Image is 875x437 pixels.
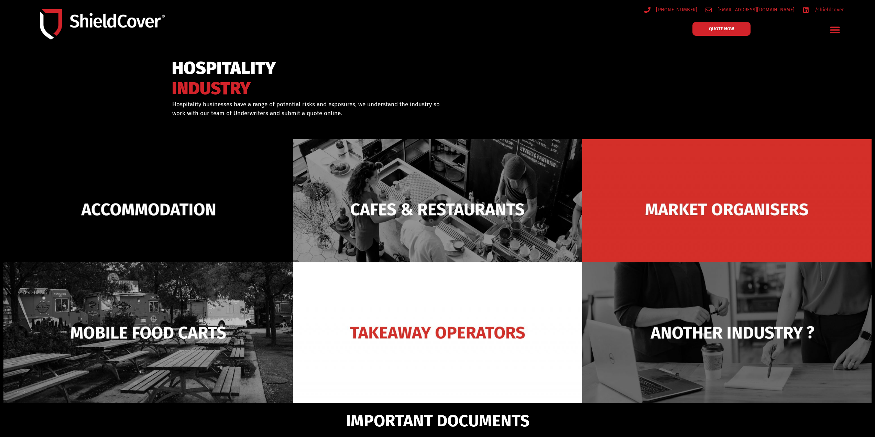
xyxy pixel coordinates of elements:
span: [PHONE_NUMBER] [654,6,697,14]
a: [EMAIL_ADDRESS][DOMAIN_NAME] [706,6,795,14]
a: QUOTE NOW [692,22,751,36]
a: [PHONE_NUMBER] [644,6,698,14]
span: QUOTE NOW [709,26,734,31]
span: [EMAIL_ADDRESS][DOMAIN_NAME] [716,6,795,14]
p: Hospitality businesses have a range of potential risks and exposures, we understand the industry ... [172,100,440,118]
div: Menu Toggle [827,22,843,38]
a: /shieldcover [803,6,844,14]
span: HOSPITALITY [172,61,276,75]
img: Shield-Cover-Underwriting-Australia-logo-full [40,9,165,40]
span: IMPORTANT DOCUMENTS [346,414,529,427]
span: /shieldcover [813,6,844,14]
